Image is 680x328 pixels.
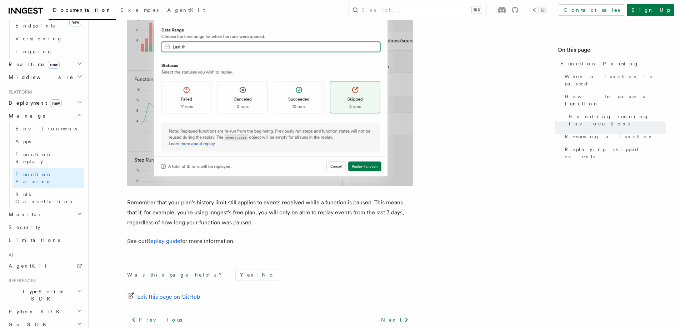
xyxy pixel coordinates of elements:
a: Examples [116,2,163,19]
a: Environments [12,122,84,135]
a: Replaying skipped events [562,143,666,163]
button: Middleware [6,71,84,84]
button: Deploymentnew [6,96,84,109]
span: new [69,18,81,26]
a: Sign Up [627,4,674,16]
span: AgentKit [9,263,46,269]
span: How to pause a function [565,93,666,107]
span: Python SDK [6,308,64,315]
a: How to pause a function [562,90,666,110]
span: Environments [15,126,77,131]
a: Function Pausing [557,57,666,70]
a: Security [6,221,84,234]
a: Apps [12,135,84,148]
a: AgentKit [6,259,84,272]
span: Documentation [53,7,112,13]
button: Monitor [6,208,84,221]
span: Resuming a function [565,133,654,140]
span: new [48,61,60,69]
span: When a function is paused [565,73,666,87]
a: Logging [12,45,84,58]
span: Bulk Cancellation [15,192,74,204]
a: Resuming a function [562,130,666,143]
span: Realtime [6,61,60,68]
span: Function Pausing [560,60,639,67]
button: TypeScript SDK [6,285,84,305]
button: Toggle dark mode [530,6,547,14]
span: Function Replay [15,151,52,164]
span: Examples [120,7,159,13]
p: See our for more information. [127,236,413,246]
button: Manage [6,109,84,122]
span: AgentKit [167,7,205,13]
span: Manage [6,112,46,119]
span: Logging [15,49,52,54]
span: Limitations [9,237,60,243]
span: AI [6,252,13,258]
span: Handling running invocations [569,113,666,127]
a: Bulk Cancellation [12,188,84,208]
span: Security [9,224,40,230]
a: Replay guide [147,238,180,244]
span: Replaying skipped events [565,146,666,160]
a: Documentation [49,2,116,20]
a: Previous [127,313,186,326]
span: Versioning [15,36,62,41]
a: Next [377,313,413,326]
h4: On this page [557,46,666,57]
button: Python SDK [6,305,84,318]
span: Platform [6,89,32,95]
span: new [50,99,62,107]
a: Handling running invocations [566,110,666,130]
div: Manage [6,122,84,208]
a: Function Pausing [12,168,84,188]
span: Apps [15,139,31,144]
span: Go SDK [6,321,51,328]
span: Function Pausing [15,172,52,184]
kbd: ⌘K [472,6,482,14]
a: REST Endpointsnew [12,12,84,32]
span: References [6,278,36,284]
button: Search...⌘K [349,4,486,16]
button: No [257,269,279,280]
a: AgentKit [163,2,209,19]
span: TypeScript SDK [6,288,77,302]
span: Middleware [6,74,74,81]
a: Contact sales [559,4,624,16]
p: Was this page helpful? [127,271,227,278]
a: When a function is paused [562,70,666,90]
button: Realtimenew [6,58,84,71]
a: Edit this page on GitHub [127,292,200,302]
a: Versioning [12,32,84,45]
a: Limitations [6,234,84,247]
span: Monitor [6,211,42,218]
span: Edit this page on GitHub [137,292,200,302]
a: Function Replay [12,148,84,168]
button: Yes [236,269,257,280]
span: Deployment [6,99,62,106]
p: Remember that your plan's history limit still applies to events received while a function is paus... [127,198,413,228]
